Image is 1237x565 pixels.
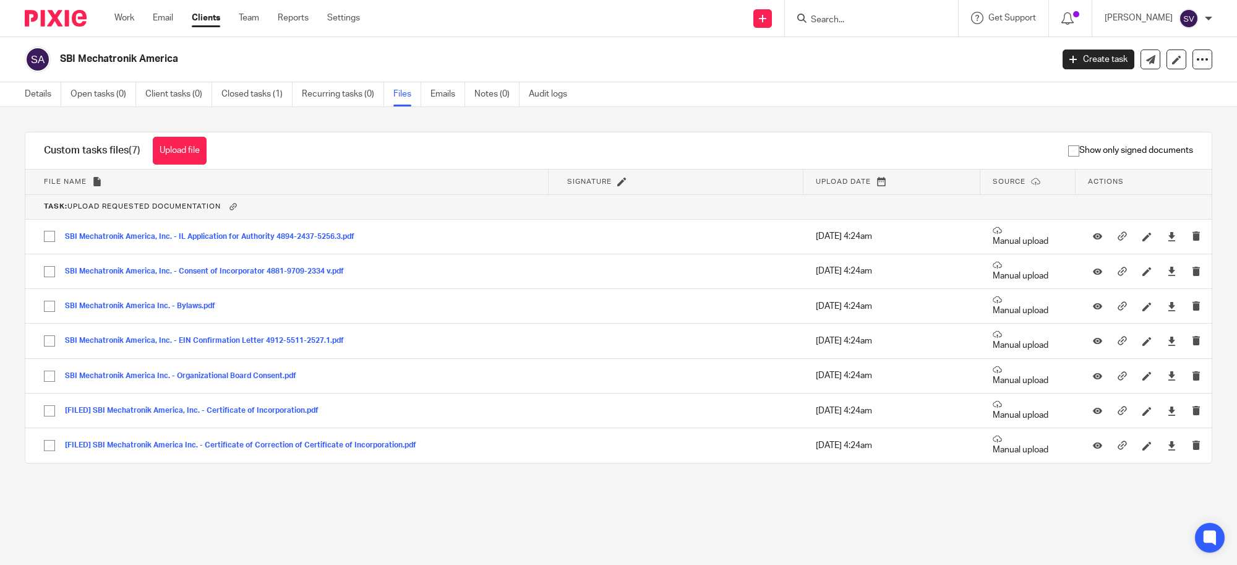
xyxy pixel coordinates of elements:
button: SBI Mechatronik America Inc. - Bylaws.pdf [65,302,225,311]
img: svg%3E [1179,9,1199,28]
p: [DATE] 4:24am [816,335,968,347]
a: Files [393,82,421,106]
p: [DATE] 4:24am [816,439,968,452]
button: SBI Mechatronik America, Inc. - IL Application for Authority 4894-2437-5256.3.pdf [65,233,364,241]
a: Closed tasks (1) [221,82,293,106]
input: Select [38,399,61,423]
p: [DATE] 4:24am [816,265,968,277]
p: [DATE] 4:24am [816,230,968,243]
a: Download [1167,230,1176,243]
p: [PERSON_NAME] [1105,12,1173,24]
span: Signature [567,178,612,185]
p: Manual upload [993,400,1063,421]
span: File name [44,178,87,185]
p: Manual upload [993,434,1063,456]
p: Manual upload [993,261,1063,282]
a: Download [1167,265,1176,277]
button: SBI Mechatronik America, Inc. - EIN Confirmation Letter 4912-5511-2527.1.pdf [65,337,353,345]
p: Manual upload [993,226,1063,248]
p: [DATE] 4:24am [816,405,968,417]
a: Download [1167,300,1176,313]
span: Upload date [816,178,871,185]
a: Reports [278,12,309,24]
input: Select [38,260,61,283]
a: Emails [430,82,465,106]
a: Download [1167,369,1176,382]
b: Task: [44,204,67,210]
span: Show only signed documents [1068,144,1193,157]
span: (7) [129,145,140,155]
h1: Custom tasks files [44,144,140,157]
input: Select [38,329,61,353]
span: Source [993,178,1025,185]
input: Search [810,15,921,26]
h2: SBI Mechatronik America [60,53,847,66]
img: Pixie [25,10,87,27]
a: Download [1167,335,1176,347]
input: Select [38,364,61,388]
img: svg%3E [25,46,51,72]
a: Client tasks (0) [145,82,212,106]
a: Audit logs [529,82,576,106]
a: Details [25,82,61,106]
span: Upload requested documentation [44,204,221,210]
p: [DATE] 4:24am [816,369,968,382]
p: Manual upload [993,295,1063,317]
a: Team [239,12,259,24]
button: [FILED] SBI Mechatronik America, Inc. - Certificate of Incorporation.pdf [65,407,328,415]
button: [FILED] SBI Mechatronik America Inc. - Certificate of Correction of Certificate of Incorporation.pdf [65,441,426,450]
a: Notes (0) [474,82,520,106]
p: [DATE] 4:24am [816,300,968,313]
a: Download [1167,405,1176,417]
a: Open tasks (0) [71,82,136,106]
p: Manual upload [993,365,1063,387]
button: SBI Mechatronik America, Inc. - Consent of Incorporator 4881-9709-2334 v.pdf [65,267,353,276]
span: Actions [1088,178,1124,185]
span: Get Support [988,14,1036,22]
p: Manual upload [993,330,1063,352]
a: Recurring tasks (0) [302,82,384,106]
a: Create task [1063,50,1134,69]
a: Email [153,12,173,24]
button: SBI Mechatronik America Inc. - Organizational Board Consent.pdf [65,372,306,381]
a: Work [114,12,134,24]
a: Clients [192,12,220,24]
a: Settings [327,12,360,24]
input: Select [38,434,61,457]
button: Upload file [153,137,207,165]
input: Select [38,225,61,248]
a: Download [1167,439,1176,452]
input: Select [38,295,61,318]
